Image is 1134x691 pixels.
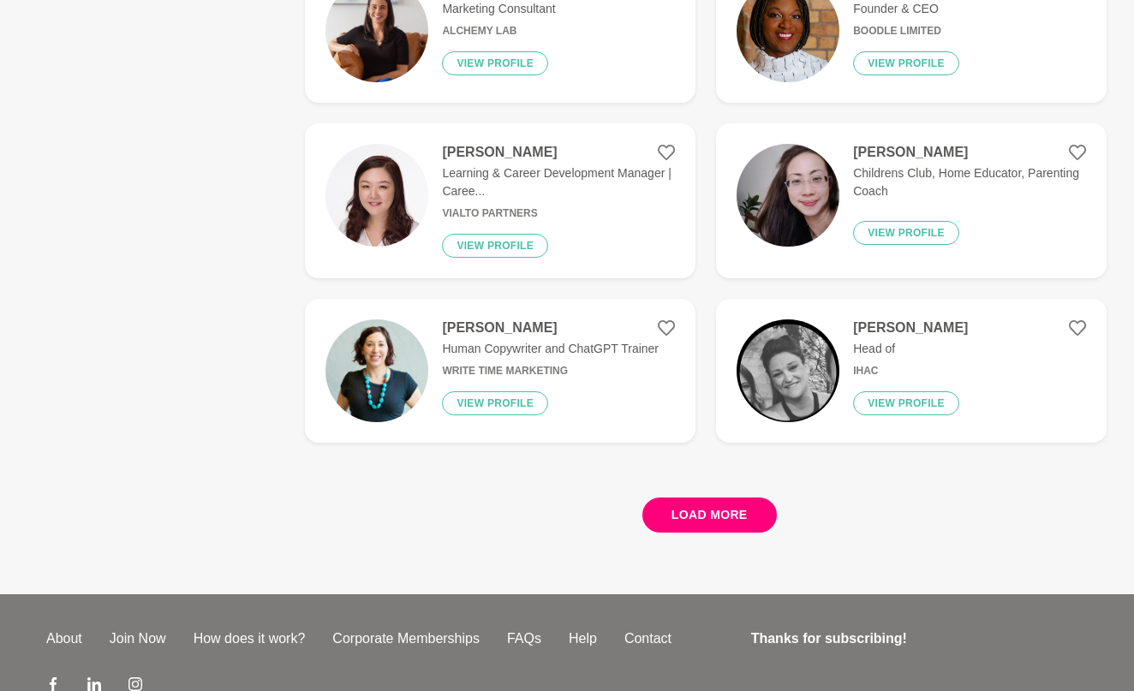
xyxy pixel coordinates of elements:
[853,51,959,75] button: View profile
[180,628,319,649] a: How does it work?
[442,207,675,220] h6: Vialto Partners
[611,628,685,649] a: Contact
[319,628,493,649] a: Corporate Memberships
[716,123,1107,278] a: [PERSON_NAME]Childrens Club, Home Educator, Parenting CoachView profile
[442,365,659,378] h6: Write Time Marketing
[33,628,96,649] a: About
[716,299,1107,443] a: [PERSON_NAME]Head ofIhacView profile
[853,319,968,337] h4: [PERSON_NAME]
[853,164,1086,200] p: Childrens Club, Home Educator, Parenting Coach
[493,628,555,649] a: FAQs
[853,25,968,38] h6: Boodle Limited
[853,365,968,378] h6: Ihac
[751,628,1077,649] h4: Thanks for subscribing!
[305,123,695,278] a: [PERSON_NAME]Learning & Career Development Manager | Caree...Vialto PartnersView profile
[325,319,428,422] img: d23c5d747409ddbc4b9e56d76c517aa97c00692b-1080x1080.png
[737,319,839,422] img: d130506ea99c62e8e09d928770aff28f2cf00caf-1170x1442.jpg
[305,299,695,443] a: [PERSON_NAME]Human Copywriter and ChatGPT TrainerWrite Time MarketingView profile
[442,144,675,161] h4: [PERSON_NAME]
[442,391,548,415] button: View profile
[442,340,659,358] p: Human Copywriter and ChatGPT Trainer
[853,221,959,245] button: View profile
[442,51,548,75] button: View profile
[325,144,428,247] img: 116d8520ba0bdebe23c945d8eeb541c86d62ce99-800x800.jpg
[737,144,839,247] img: 070b12b91958b885f55fa52ba30367264ea4c19f-1426x1809.jpg
[96,628,180,649] a: Join Now
[442,25,557,38] h6: Alchemy Lab
[442,319,659,337] h4: [PERSON_NAME]
[853,391,959,415] button: View profile
[853,340,968,358] p: Head of
[853,144,1086,161] h4: [PERSON_NAME]
[442,164,675,200] p: Learning & Career Development Manager | Caree...
[555,628,611,649] a: Help
[642,497,777,533] button: Load more
[442,234,548,258] button: View profile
